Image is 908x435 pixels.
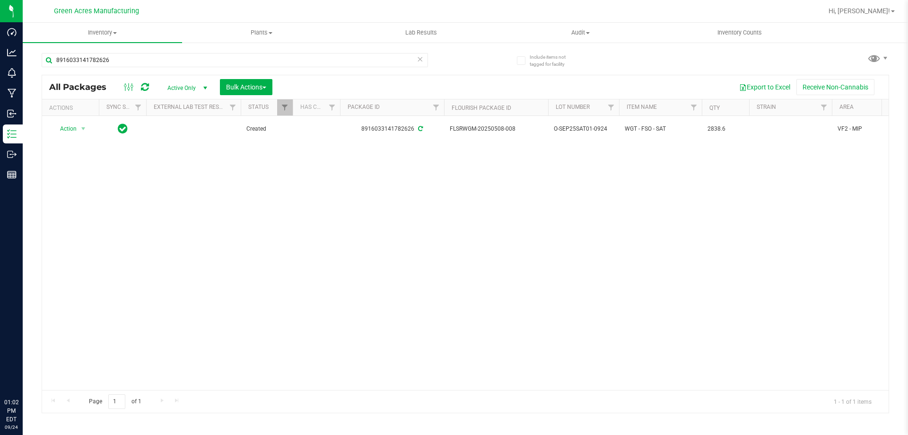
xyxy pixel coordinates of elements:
a: Flourish Package ID [452,105,511,111]
p: 09/24 [4,424,18,431]
span: All Packages [49,82,116,92]
a: Filter [131,99,146,115]
span: In Sync [118,122,128,135]
a: Audit [501,23,660,43]
a: Filter [686,99,702,115]
a: Inventory Counts [660,23,820,43]
span: Action [52,122,77,135]
span: 1 - 1 of 1 items [826,394,879,408]
span: Audit [501,28,660,37]
a: Filter [277,99,293,115]
a: Filter [603,99,619,115]
th: Has COA [293,99,340,116]
input: 1 [108,394,125,409]
span: 2838.6 [707,124,743,133]
a: Filter [428,99,444,115]
a: Status [248,104,269,110]
span: Sync from Compliance System [417,125,423,132]
a: Inventory [23,23,182,43]
a: Package ID [348,104,380,110]
a: Item Name [627,104,657,110]
inline-svg: Inventory [7,129,17,139]
span: Include items not tagged for facility [530,53,577,68]
a: Filter [324,99,340,115]
span: select [78,122,89,135]
div: Actions [49,105,95,111]
inline-svg: Outbound [7,150,17,159]
inline-svg: Reports [7,170,17,179]
span: FLSRWGM-20250508-008 [450,124,542,133]
a: Lab Results [341,23,501,43]
a: External Lab Test Result [154,104,228,110]
a: Filter [816,99,832,115]
a: Plants [182,23,341,43]
iframe: Resource center [9,359,38,388]
inline-svg: Inbound [7,109,17,118]
span: Lab Results [393,28,450,37]
span: Page of 1 [81,394,149,409]
a: Sync Status [106,104,143,110]
a: Filter [225,99,241,115]
inline-svg: Monitoring [7,68,17,78]
a: Area [839,104,854,110]
span: Plants [183,28,341,37]
span: Green Acres Manufacturing [54,7,139,15]
a: Lot Number [556,104,590,110]
input: Search Package ID, Item Name, SKU, Lot or Part Number... [42,53,428,67]
button: Bulk Actions [220,79,272,95]
div: 8916033141782626 [339,124,445,133]
span: WGT - FSO - SAT [625,124,696,133]
inline-svg: Analytics [7,48,17,57]
a: Qty [709,105,720,111]
p: 01:02 PM EDT [4,398,18,424]
span: VF2 - MIP [838,124,897,133]
inline-svg: Manufacturing [7,89,17,98]
span: Created [246,124,287,133]
button: Receive Non-Cannabis [796,79,874,95]
span: Bulk Actions [226,83,266,91]
inline-svg: Dashboard [7,27,17,37]
span: O-SEP25SAT01-0924 [554,124,613,133]
button: Export to Excel [733,79,796,95]
span: Inventory [23,28,182,37]
span: Inventory Counts [705,28,775,37]
a: Strain [757,104,776,110]
span: Hi, [PERSON_NAME]! [829,7,890,15]
span: Clear [417,53,423,65]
